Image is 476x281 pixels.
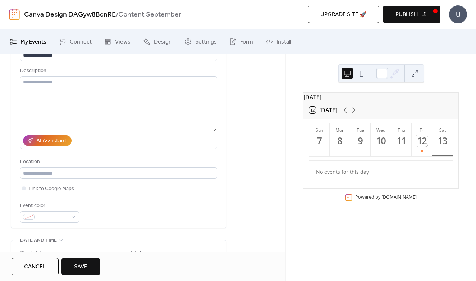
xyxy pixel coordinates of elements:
a: Views [99,32,136,51]
button: Save [61,258,100,275]
div: No events for this day [310,163,452,180]
a: Install [260,32,297,51]
div: 8 [334,135,346,147]
div: Start date [20,249,45,258]
img: logo [9,9,20,20]
button: Tue9 [350,123,371,156]
button: 12[DATE] [307,105,340,115]
div: Event color [20,201,78,210]
a: My Events [4,32,52,51]
b: Content September [118,8,181,22]
span: Cancel [24,263,46,271]
button: Wed10 [371,123,391,156]
span: Form [240,38,253,46]
div: 13 [436,135,448,147]
div: Description [20,67,216,75]
button: Fri12 [412,123,432,156]
a: Settings [179,32,222,51]
div: Sat [434,127,450,133]
span: Publish [395,10,418,19]
div: Tue [352,127,369,133]
button: Upgrade site 🚀 [308,6,379,23]
div: Location [20,158,216,166]
button: AI Assistant [23,135,72,146]
button: Publish [383,6,440,23]
div: U [449,5,467,23]
span: My Events [20,38,46,46]
a: [DOMAIN_NAME] [381,194,417,200]
b: / [116,8,118,22]
div: 11 [395,135,407,147]
span: Install [276,38,291,46]
span: Date and time [20,236,57,245]
a: Canva Design DAGyw8BcnRE [24,8,116,22]
a: Design [138,32,177,51]
span: Connect [70,38,92,46]
div: [DATE] [303,93,458,101]
div: Wed [373,127,389,133]
span: Save [74,263,87,271]
button: Cancel [12,258,59,275]
button: Thu11 [391,123,412,156]
div: Fri [414,127,430,133]
div: 7 [314,135,326,147]
div: Thu [393,127,409,133]
span: Link to Google Maps [29,185,74,193]
div: Mon [332,127,348,133]
button: Sat13 [432,123,453,156]
div: AI Assistant [36,137,67,145]
div: Powered by [355,194,417,200]
div: 10 [375,135,387,147]
div: Sun [311,127,328,133]
span: Upgrade site 🚀 [320,10,367,19]
div: 9 [355,135,367,147]
span: Views [115,38,131,46]
span: Design [154,38,172,46]
button: Mon8 [330,123,350,156]
div: 12 [416,135,428,147]
span: Settings [195,38,217,46]
a: Connect [54,32,97,51]
button: Sun7 [309,123,330,156]
a: Form [224,32,258,51]
div: End date [122,249,145,258]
